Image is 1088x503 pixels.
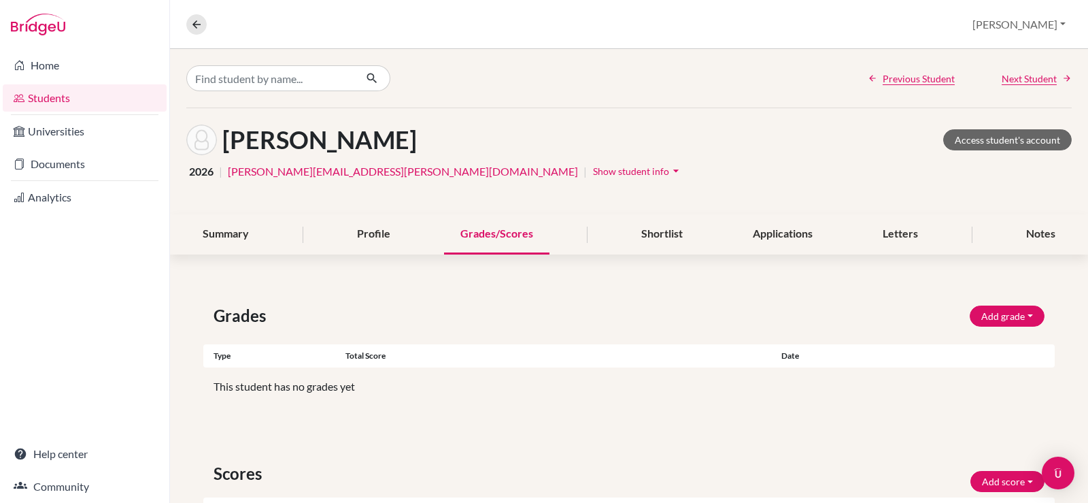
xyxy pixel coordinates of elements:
[583,163,587,180] span: |
[214,461,267,486] span: Scores
[1042,457,1074,489] div: Open Intercom Messenger
[186,214,265,255] div: Summary
[3,184,167,211] a: Analytics
[1002,71,1057,86] span: Next Student
[3,118,167,145] a: Universities
[11,14,65,35] img: Bridge-U
[966,12,1072,37] button: [PERSON_NAME]
[214,378,1044,395] p: This student has no grades yet
[189,163,214,180] span: 2026
[771,350,984,362] div: Date
[866,214,934,255] div: Letters
[214,304,271,328] span: Grades
[203,350,345,362] div: Type
[3,440,167,468] a: Help center
[736,214,829,255] div: Applications
[3,84,167,112] a: Students
[593,165,669,177] span: Show student info
[592,161,683,182] button: Show student infoarrow_drop_down
[883,71,955,86] span: Previous Student
[970,471,1044,492] button: Add score
[1010,214,1072,255] div: Notes
[345,350,771,362] div: Total score
[3,150,167,178] a: Documents
[341,214,407,255] div: Profile
[625,214,699,255] div: Shortlist
[970,306,1044,327] button: Add grade
[444,214,549,255] div: Grades/Scores
[219,163,222,180] span: |
[228,163,578,180] a: [PERSON_NAME][EMAIL_ADDRESS][PERSON_NAME][DOMAIN_NAME]
[1002,71,1072,86] a: Next Student
[222,125,417,155] h1: [PERSON_NAME]
[868,71,955,86] a: Previous Student
[943,129,1072,150] a: Access student's account
[186,65,355,91] input: Find student by name...
[3,52,167,79] a: Home
[186,125,217,155] img: Sophia Christensen's avatar
[669,164,683,178] i: arrow_drop_down
[3,473,167,500] a: Community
